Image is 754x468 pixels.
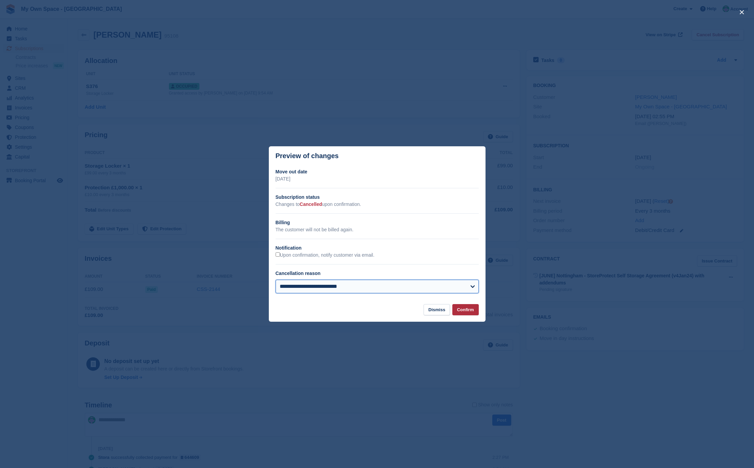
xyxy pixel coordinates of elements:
p: [DATE] [276,175,479,183]
h2: Notification [276,244,479,252]
button: Dismiss [424,304,450,315]
label: Cancellation reason [276,271,321,276]
p: Preview of changes [276,152,339,160]
p: The customer will not be billed again. [276,226,479,233]
button: Confirm [452,304,479,315]
label: Upon confirmation, notify customer via email. [276,252,374,258]
h2: Subscription status [276,194,479,201]
h2: Billing [276,219,479,226]
span: Cancelled [300,201,322,207]
button: close [736,7,747,18]
p: Changes to upon confirmation. [276,201,479,208]
input: Upon confirmation, notify customer via email. [276,252,280,257]
h2: Move out date [276,168,479,175]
